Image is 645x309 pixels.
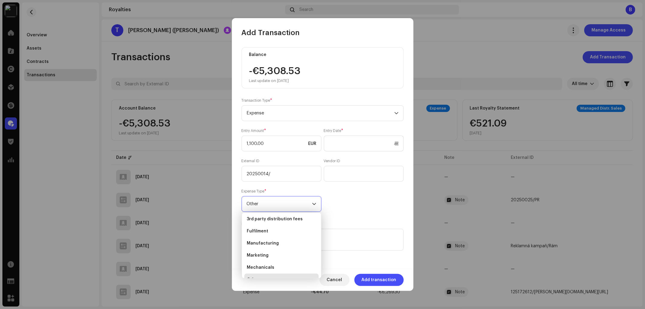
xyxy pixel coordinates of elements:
span: Other [247,196,312,212]
span: Marketing [247,252,269,258]
div: dropdown trigger [312,196,316,212]
li: Other [244,274,319,286]
span: Cancel [327,274,342,286]
span: EUR [308,141,317,146]
li: 3rd party distribution fees [244,213,319,225]
li: Mechanicals [244,261,319,274]
div: Last update on [DATE] [249,78,301,83]
button: Add transaction [354,274,404,286]
li: Marketing [244,249,319,261]
li: Manufacturing [244,237,319,249]
span: Add transaction [362,274,396,286]
label: Vendor ID [324,159,340,163]
span: Mechanicals [247,265,274,271]
li: Fulfilment [244,225,319,237]
label: Expense Type [242,189,267,194]
span: Fulfilment [247,228,268,234]
label: Entry Date [324,128,344,133]
span: 3rd party distribution fees [247,216,303,222]
span: Add Transaction [242,28,300,38]
span: Manufacturing [247,240,279,246]
div: dropdown trigger [394,106,399,121]
button: Cancel [320,274,350,286]
label: Transaction Type [242,98,272,103]
span: Expense [247,106,394,121]
div: Balance [249,52,267,57]
label: Entry Amount [242,128,266,133]
span: Other [247,277,259,283]
label: External ID [242,159,260,163]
